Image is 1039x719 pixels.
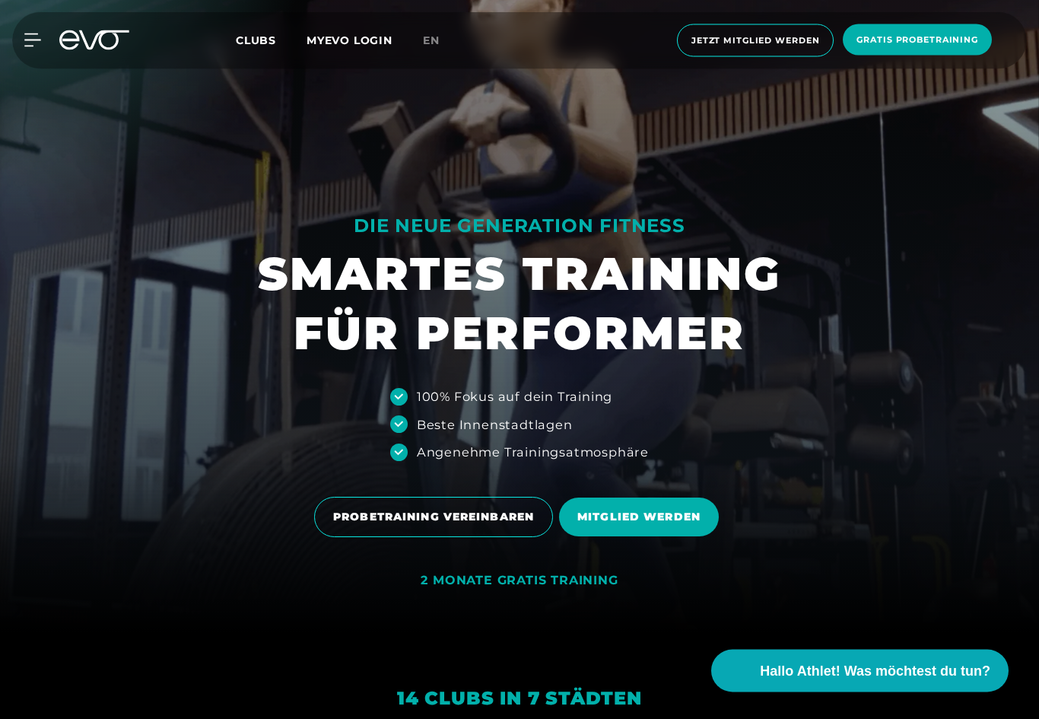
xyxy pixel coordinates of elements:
[417,416,573,434] div: Beste Innenstadtlagen
[307,33,392,47] a: MYEVO LOGIN
[760,661,990,682] span: Hallo Athlet! Was möchtest du tun?
[838,24,996,57] a: Gratis Probetraining
[236,33,276,47] span: Clubs
[314,486,559,549] a: PROBETRAINING VEREINBAREN
[333,510,534,526] span: PROBETRAINING VEREINBAREN
[577,510,701,526] span: MITGLIED WERDEN
[672,24,838,57] a: Jetzt Mitglied werden
[236,33,307,47] a: Clubs
[559,487,725,549] a: MITGLIED WERDEN
[397,688,642,710] em: 14 Clubs in 7 Städten
[421,574,618,590] div: 2 MONATE GRATIS TRAINING
[856,33,978,46] span: Gratis Probetraining
[423,32,458,49] a: en
[258,215,781,239] div: DIE NEUE GENERATION FITNESS
[691,34,819,47] span: Jetzt Mitglied werden
[711,650,1009,692] button: Hallo Athlet! Was möchtest du tun?
[417,444,649,462] div: Angenehme Trainingsatmosphäre
[417,388,612,406] div: 100% Fokus auf dein Training
[423,33,440,47] span: en
[258,245,781,364] h1: SMARTES TRAINING FÜR PERFORMER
